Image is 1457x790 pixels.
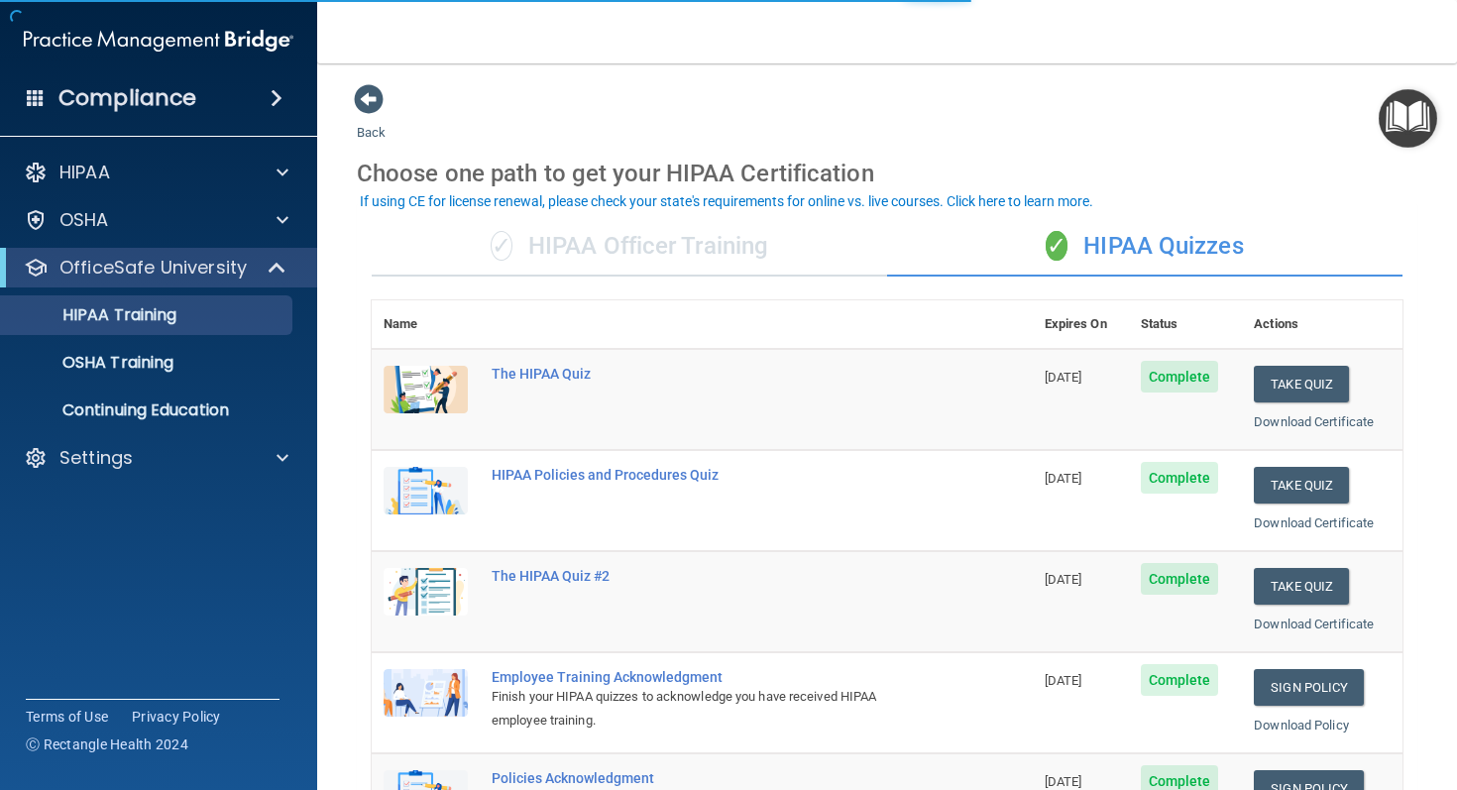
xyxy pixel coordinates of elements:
button: Take Quiz [1254,467,1349,504]
button: Take Quiz [1254,366,1349,402]
a: OfficeSafe University [24,256,287,280]
p: HIPAA [59,161,110,184]
p: Settings [59,446,133,470]
div: The HIPAA Quiz #2 [492,568,934,584]
a: Sign Policy [1254,669,1364,706]
span: Complete [1141,664,1219,696]
a: Download Certificate [1254,515,1374,530]
span: [DATE] [1045,572,1082,587]
img: PMB logo [24,21,293,60]
span: Complete [1141,361,1219,393]
a: HIPAA [24,161,288,184]
th: Status [1129,300,1243,349]
th: Actions [1242,300,1402,349]
span: Complete [1141,462,1219,494]
div: HIPAA Policies and Procedures Quiz [492,467,934,483]
a: Back [357,101,386,140]
div: HIPAA Officer Training [372,217,887,277]
span: [DATE] [1045,774,1082,789]
p: Continuing Education [13,400,283,420]
a: Terms of Use [26,707,108,727]
span: ✓ [1046,231,1067,261]
span: ✓ [491,231,512,261]
th: Expires On [1033,300,1129,349]
span: [DATE] [1045,370,1082,385]
button: Take Quiz [1254,568,1349,605]
a: Download Policy [1254,718,1349,733]
a: OSHA [24,208,288,232]
button: Open Resource Center [1379,89,1437,148]
div: The HIPAA Quiz [492,366,934,382]
div: Finish your HIPAA quizzes to acknowledge you have received HIPAA employee training. [492,685,934,733]
h4: Compliance [58,84,196,112]
a: Privacy Policy [132,707,221,727]
a: Download Certificate [1254,617,1374,631]
button: If using CE for license renewal, please check your state's requirements for online vs. live cours... [357,191,1096,211]
span: Ⓒ Rectangle Health 2024 [26,734,188,754]
div: Employee Training Acknowledgment [492,669,934,685]
th: Name [372,300,480,349]
div: Policies Acknowledgment [492,770,934,786]
a: Download Certificate [1254,414,1374,429]
p: OSHA [59,208,109,232]
span: Complete [1141,563,1219,595]
p: OSHA Training [13,353,173,373]
p: OfficeSafe University [59,256,247,280]
span: [DATE] [1045,673,1082,688]
div: HIPAA Quizzes [887,217,1402,277]
div: Choose one path to get your HIPAA Certification [357,145,1417,202]
span: [DATE] [1045,471,1082,486]
div: If using CE for license renewal, please check your state's requirements for online vs. live cours... [360,194,1093,208]
p: HIPAA Training [13,305,176,325]
a: Settings [24,446,288,470]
